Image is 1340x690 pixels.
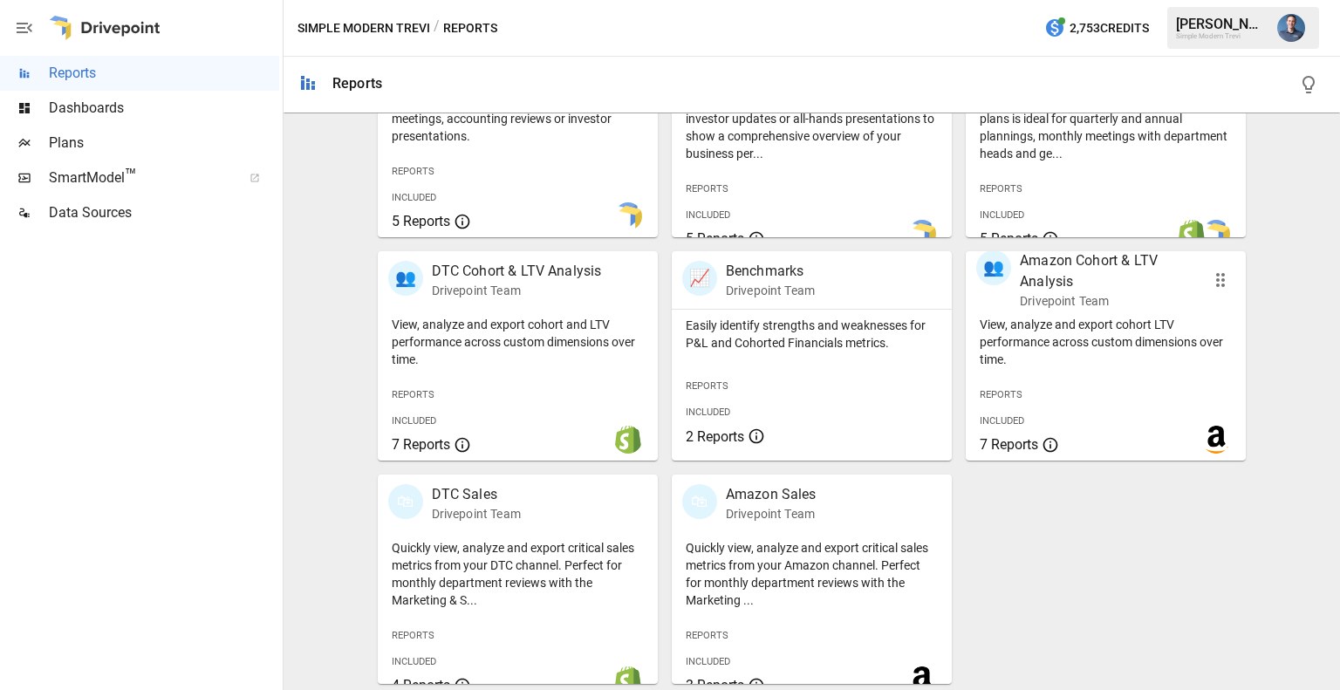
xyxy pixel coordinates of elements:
[682,484,717,519] div: 🛍
[686,230,744,247] span: 5 Reports
[980,230,1038,247] span: 5 Reports
[49,167,230,188] span: SmartModel
[432,261,602,282] p: DTC Cohort & LTV Analysis
[686,92,938,162] p: Start here when preparing a board meeting, investor updates or all-hands presentations to show a ...
[726,261,815,282] p: Benchmarks
[980,183,1024,221] span: Reports Included
[1070,17,1149,39] span: 2,753 Credits
[332,75,382,92] div: Reports
[686,317,938,352] p: Easily identify strengths and weaknesses for P&L and Cohorted Financials metrics.
[49,63,279,84] span: Reports
[1020,250,1193,292] p: Amazon Cohort & LTV Analysis
[432,505,521,523] p: Drivepoint Team
[388,484,423,519] div: 🛍
[49,202,279,223] span: Data Sources
[432,282,602,299] p: Drivepoint Team
[1202,220,1230,248] img: smart model
[1178,220,1206,248] img: shopify
[686,428,744,445] span: 2 Reports
[726,505,817,523] p: Drivepoint Team
[686,380,730,418] span: Reports Included
[614,426,642,454] img: shopify
[726,282,815,299] p: Drivepoint Team
[686,183,730,221] span: Reports Included
[1267,3,1316,52] button: Mike Beckham
[1202,426,1230,454] img: amazon
[392,92,644,145] p: Export the core financial statements for board meetings, accounting reviews or investor presentat...
[726,484,817,505] p: Amazon Sales
[686,539,938,609] p: Quickly view, analyze and export critical sales metrics from your Amazon channel. Perfect for mon...
[1020,292,1193,310] p: Drivepoint Team
[1037,12,1156,44] button: 2,753Credits
[432,484,521,505] p: DTC Sales
[49,133,279,154] span: Plans
[908,220,936,248] img: smart model
[682,261,717,296] div: 📈
[125,165,137,187] span: ™
[976,250,1011,285] div: 👥
[392,630,436,667] span: Reports Included
[686,630,730,667] span: Reports Included
[980,316,1232,368] p: View, analyze and export cohort LTV performance across custom dimensions over time.
[392,539,644,609] p: Quickly view, analyze and export critical sales metrics from your DTC channel. Perfect for monthl...
[1176,16,1267,32] div: [PERSON_NAME]
[388,261,423,296] div: 👥
[1176,32,1267,40] div: Simple Modern Trevi
[434,17,440,39] div: /
[614,202,642,230] img: smart model
[392,166,436,203] span: Reports Included
[1277,14,1305,42] img: Mike Beckham
[392,213,450,229] span: 5 Reports
[392,389,436,427] span: Reports Included
[392,436,450,453] span: 7 Reports
[297,17,430,39] button: Simple Modern Trevi
[392,316,644,368] p: View, analyze and export cohort and LTV performance across custom dimensions over time.
[980,389,1024,427] span: Reports Included
[980,436,1038,453] span: 7 Reports
[980,92,1232,162] p: Showing your firm's performance compared to plans is ideal for quarterly and annual plannings, mo...
[49,98,279,119] span: Dashboards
